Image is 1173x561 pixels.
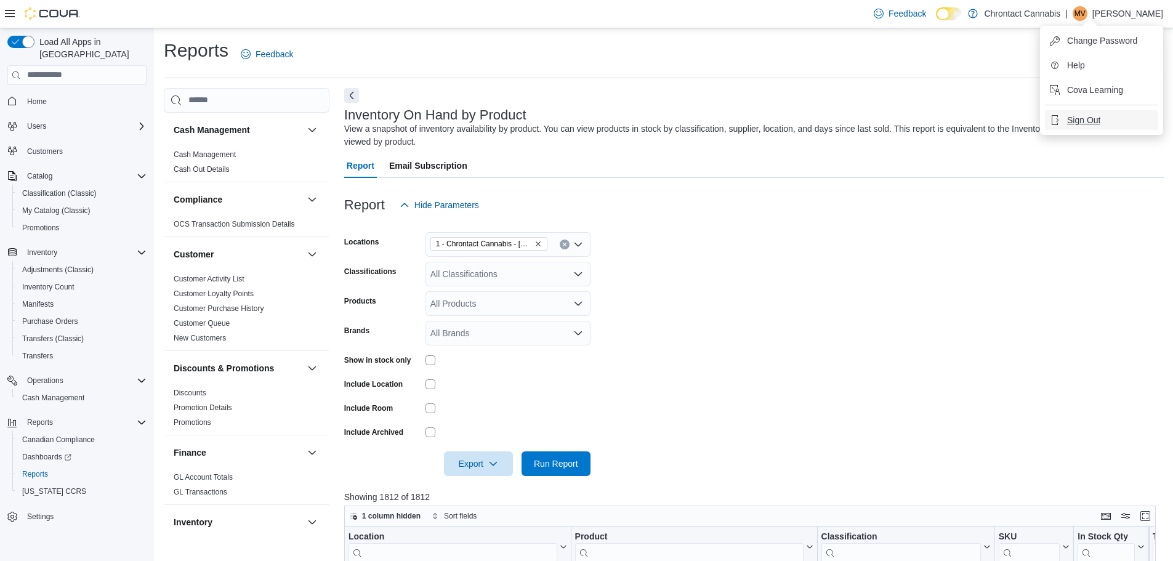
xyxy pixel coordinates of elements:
[164,38,228,63] h1: Reports
[1045,110,1158,130] button: Sign Out
[22,94,147,109] span: Home
[573,328,583,338] button: Open list of options
[174,362,274,374] h3: Discounts & Promotions
[12,389,151,406] button: Cash Management
[174,473,233,482] a: GL Account Totals
[998,531,1060,543] div: SKU
[305,515,320,530] button: Inventory
[174,516,212,528] h3: Inventory
[1067,84,1123,96] span: Cova Learning
[17,203,147,218] span: My Catalog (Classic)
[17,186,147,201] span: Classification (Classic)
[344,123,1158,148] div: View a snapshot of inventory availability by product. You can view products in stock by classific...
[27,147,63,156] span: Customers
[821,531,980,543] div: Classification
[174,389,206,397] a: Discounts
[344,198,385,212] h3: Report
[573,269,583,279] button: Open list of options
[1078,531,1135,543] div: In Stock Qty
[17,220,65,235] a: Promotions
[1074,6,1086,21] span: MV
[174,220,295,228] a: OCS Transaction Submission Details
[17,349,147,363] span: Transfers
[414,199,479,211] span: Hide Parameters
[174,248,302,260] button: Customer
[12,483,151,500] button: [US_STATE] CCRS
[22,351,53,361] span: Transfers
[12,278,151,296] button: Inventory Count
[344,108,526,123] h3: Inventory On Hand by Product
[349,531,557,543] div: Location
[22,415,58,430] button: Reports
[22,469,48,479] span: Reports
[164,470,329,504] div: Finance
[2,142,151,160] button: Customers
[174,289,254,298] a: Customer Loyalty Points
[164,217,329,236] div: Compliance
[27,248,57,257] span: Inventory
[936,7,962,20] input: Dark Mode
[174,446,206,459] h3: Finance
[174,193,302,206] button: Compliance
[345,509,425,523] button: 1 column hidden
[17,314,83,329] a: Purchase Orders
[17,450,76,464] a: Dashboards
[17,220,147,235] span: Promotions
[936,20,937,21] span: Dark Mode
[17,297,58,312] a: Manifests
[2,118,151,135] button: Users
[22,509,58,524] a: Settings
[1045,31,1158,50] button: Change Password
[174,275,244,283] a: Customer Activity List
[22,509,147,524] span: Settings
[1138,509,1153,523] button: Enter fullscreen
[22,373,147,388] span: Operations
[389,153,467,178] span: Email Subscription
[444,451,513,476] button: Export
[22,119,51,134] button: Users
[984,6,1060,21] p: Chrontact Cannabis
[174,219,295,229] span: OCS Transaction Submission Details
[305,123,320,137] button: Cash Management
[22,282,75,292] span: Inventory Count
[17,450,147,464] span: Dashboards
[174,334,226,342] a: New Customers
[27,376,63,385] span: Operations
[889,7,926,20] span: Feedback
[2,372,151,389] button: Operations
[22,206,91,216] span: My Catalog (Classic)
[12,296,151,313] button: Manifests
[12,202,151,219] button: My Catalog (Classic)
[1092,6,1163,21] p: [PERSON_NAME]
[305,445,320,460] button: Finance
[573,240,583,249] button: Open list of options
[164,272,329,350] div: Customer
[12,330,151,347] button: Transfers (Classic)
[2,507,151,525] button: Settings
[22,245,147,260] span: Inventory
[347,153,374,178] span: Report
[22,144,68,159] a: Customers
[236,42,298,67] a: Feedback
[1045,55,1158,75] button: Help
[22,317,78,326] span: Purchase Orders
[164,385,329,435] div: Discounts & Promotions
[256,48,293,60] span: Feedback
[17,262,99,277] a: Adjustments (Classic)
[22,169,147,184] span: Catalog
[174,403,232,413] span: Promotion Details
[395,193,484,217] button: Hide Parameters
[17,432,147,447] span: Canadian Compliance
[174,472,233,482] span: GL Account Totals
[22,299,54,309] span: Manifests
[2,92,151,110] button: Home
[34,36,147,60] span: Load All Apps in [GEOGRAPHIC_DATA]
[27,418,53,427] span: Reports
[22,188,97,198] span: Classification (Classic)
[1118,509,1133,523] button: Display options
[12,219,151,236] button: Promotions
[574,531,803,543] div: Product
[17,186,102,201] a: Classification (Classic)
[174,304,264,313] a: Customer Purchase History
[174,248,214,260] h3: Customer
